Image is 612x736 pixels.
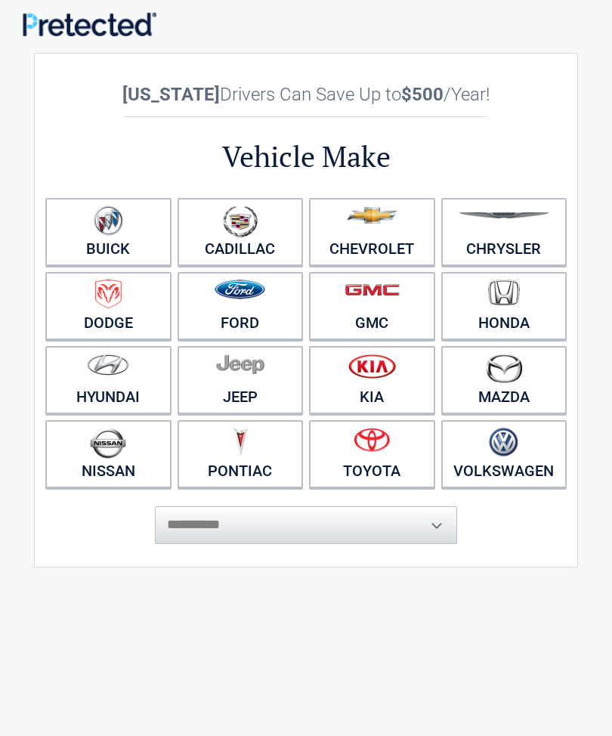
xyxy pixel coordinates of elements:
[215,280,265,299] img: ford
[309,420,435,488] a: Toyota
[23,12,156,36] img: Main Logo
[122,84,220,105] b: [US_STATE]
[216,354,264,375] img: jeep
[489,428,518,457] img: volkswagen
[441,198,567,266] a: Chrysler
[178,198,304,266] a: Cadillac
[458,212,550,219] img: chrysler
[42,138,570,176] h2: Vehicle Make
[488,280,520,306] img: honda
[223,206,258,237] img: cadillac
[94,206,123,236] img: buick
[441,272,567,340] a: Honda
[90,428,126,459] img: nissan
[45,198,172,266] a: Buick
[348,354,396,379] img: kia
[354,428,390,452] img: toyota
[441,420,567,488] a: Volkswagen
[178,346,304,414] a: Jeep
[233,428,248,456] img: pontiac
[401,84,444,105] b: $500
[441,346,567,414] a: Mazda
[95,280,122,309] img: dodge
[87,354,129,376] img: hyundai
[345,283,400,296] img: gmc
[178,420,304,488] a: Pontiac
[42,84,570,105] h2: Drivers Can Save Up to /Year
[45,272,172,340] a: Dodge
[485,354,523,383] img: mazda
[178,272,304,340] a: Ford
[309,346,435,414] a: Kia
[45,420,172,488] a: Nissan
[45,346,172,414] a: Hyundai
[347,207,397,224] img: chevrolet
[309,198,435,266] a: Chevrolet
[309,272,435,340] a: GMC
